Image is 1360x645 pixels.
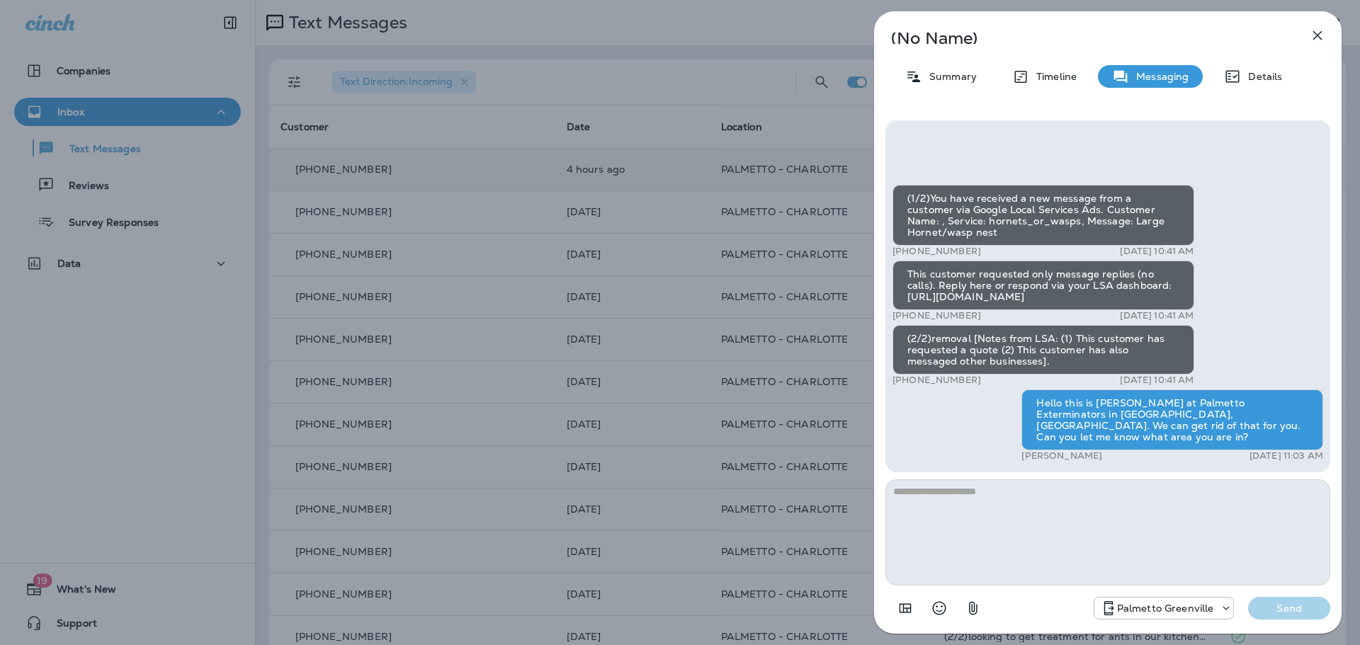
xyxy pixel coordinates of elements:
p: [PHONE_NUMBER] [892,310,981,321]
p: [PHONE_NUMBER] [892,375,981,386]
p: Details [1241,71,1282,82]
p: [DATE] 11:03 AM [1249,450,1323,462]
button: Select an emoji [925,594,953,622]
p: Messaging [1129,71,1189,82]
div: +1 (864) 385-1074 [1094,600,1234,617]
p: (No Name) [891,33,1278,44]
p: [DATE] 10:41 AM [1120,375,1194,386]
p: [DATE] 10:41 AM [1120,310,1194,321]
p: [DATE] 10:41 AM [1120,246,1194,257]
button: Add in a premade template [891,594,919,622]
div: This customer requested only message replies (no calls). Reply here or respond via your LSA dashb... [892,261,1194,310]
div: (1/2)You have received a new message from a customer via Google Local Services Ads. Customer Name... [892,185,1194,246]
p: Timeline [1029,71,1077,82]
p: [PHONE_NUMBER] [892,246,981,257]
p: Palmetto Greenville [1117,603,1214,614]
div: (2/2)removal [Notes from LSA: (1) This customer has requested a quote (2) This customer has also ... [892,325,1194,375]
p: Summary [922,71,977,82]
p: [PERSON_NAME] [1021,450,1102,462]
div: Hello this is [PERSON_NAME] at Palmetto Exterminators in [GEOGRAPHIC_DATA], [GEOGRAPHIC_DATA]. We... [1021,389,1323,450]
